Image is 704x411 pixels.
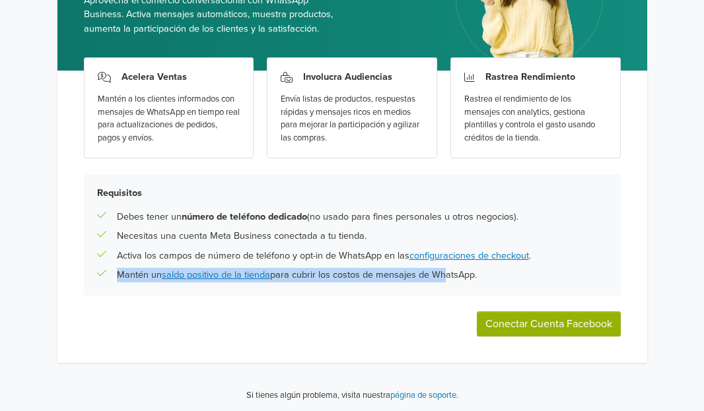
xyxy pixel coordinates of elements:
h5: Requisitos [97,187,608,199]
a: saldo positivo de la tienda [162,269,270,280]
p: Necesitas una cuenta Meta Business conectada a tu tienda. [117,229,367,243]
div: Mantén a los clientes informados con mensajes de WhatsApp en tiempo real para actualizaciones de ... [98,93,240,144]
div: Rastrea el rendimiento de los mensajes con analytics, gestiona plantillas y controla el gasto usa... [464,93,607,144]
b: número de teléfono dedicado [182,211,307,222]
div: Envía listas de productos, respuestas rápidas y mensajes ricos en medios para mejorar la particip... [281,93,423,144]
p: Mantén un para cubrir los costos de mensajes de WhatsApp. [117,268,477,282]
p: Activa los campos de número de teléfono y opt-in de WhatsApp en las . [117,249,531,263]
p: Debes tener un (no usado para fines personales u otros negocios). [117,210,518,224]
p: Si tienes algún problema, visita nuestra . [246,389,458,402]
h3: Involucra Audiencias [303,71,392,82]
h3: Rastrea Rendimiento [485,71,575,82]
a: configuraciones de checkout [409,250,529,261]
button: Conectar Cuenta Facebook [477,311,621,336]
a: página de soporte [390,390,456,400]
h3: Acelera Ventas [122,71,187,82]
